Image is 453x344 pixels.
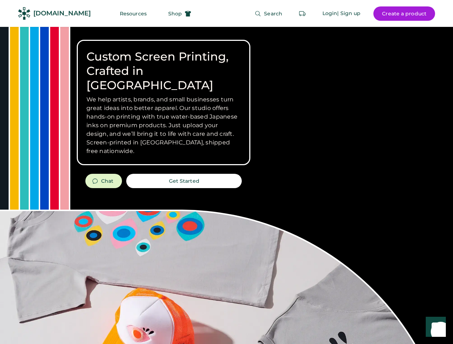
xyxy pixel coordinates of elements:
div: | Sign up [337,10,360,17]
h3: We help artists, brands, and small businesses turn great ideas into better apparel. Our studio of... [86,95,241,156]
div: Login [322,10,338,17]
button: Retrieve an order [295,6,310,21]
span: Shop [168,11,182,16]
button: Shop [160,6,200,21]
button: Create a product [373,6,435,21]
h1: Custom Screen Printing, Crafted in [GEOGRAPHIC_DATA] [86,49,241,92]
button: Search [246,6,291,21]
button: Chat [85,174,122,188]
button: Resources [111,6,155,21]
div: [DOMAIN_NAME] [33,9,91,18]
iframe: Front Chat [419,312,450,343]
button: Get Started [126,174,242,188]
img: Rendered Logo - Screens [18,7,30,20]
span: Search [264,11,282,16]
